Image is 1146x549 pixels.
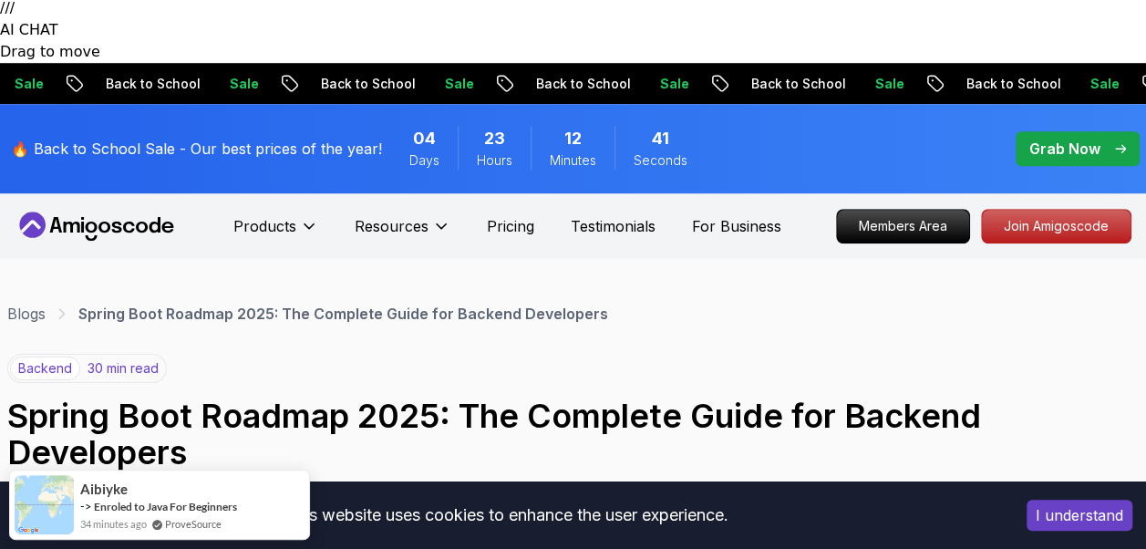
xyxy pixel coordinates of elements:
span: 34 minutes ago [80,516,147,532]
p: Join Amigoscode [982,210,1131,243]
div: This website uses cookies to enhance the user experience. [14,495,999,535]
p: Sale [1061,75,1120,93]
span: Hours [477,151,512,170]
span: 41 Seconds [652,126,669,151]
p: Back to School [292,75,416,93]
a: Join Amigoscode [981,209,1131,243]
p: 30 min read [88,359,159,378]
button: Resources [355,215,450,252]
button: Products [233,215,318,252]
p: Products [233,215,296,237]
a: Testimonials [571,215,656,237]
a: ProveSource [165,516,222,532]
p: Resources [355,215,428,237]
p: Grab Now [1029,138,1100,160]
p: Back to School [507,75,631,93]
p: Sale [631,75,689,93]
a: Members Area [836,209,970,243]
img: provesource social proof notification image [15,475,74,534]
a: Enroled to Java For Beginners [94,500,237,513]
h1: Spring Boot Roadmap 2025: The Complete Guide for Backend Developers [7,398,1139,471]
p: 🔥 Back to School Sale - Our best prices of the year! [11,138,382,160]
span: Minutes [550,151,596,170]
span: 23 Hours [484,126,505,151]
p: Members Area [837,210,969,243]
p: Back to School [937,75,1061,93]
p: Sale [416,75,474,93]
p: Back to School [722,75,846,93]
span: Days [409,151,439,170]
span: 12 Minutes [564,126,582,151]
span: 4 Days [413,126,436,151]
p: Spring Boot Roadmap 2025: The Complete Guide for Backend Developers [78,303,608,325]
p: Back to School [77,75,201,93]
p: Sale [846,75,904,93]
p: backend [10,357,80,380]
span: Aibiyke [80,482,128,497]
a: For Business [692,215,781,237]
p: Sale [201,75,259,93]
button: Accept cookies [1027,500,1132,531]
a: Pricing [487,215,534,237]
a: Blogs [7,303,46,325]
span: Seconds [634,151,687,170]
span: -> [80,499,92,513]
